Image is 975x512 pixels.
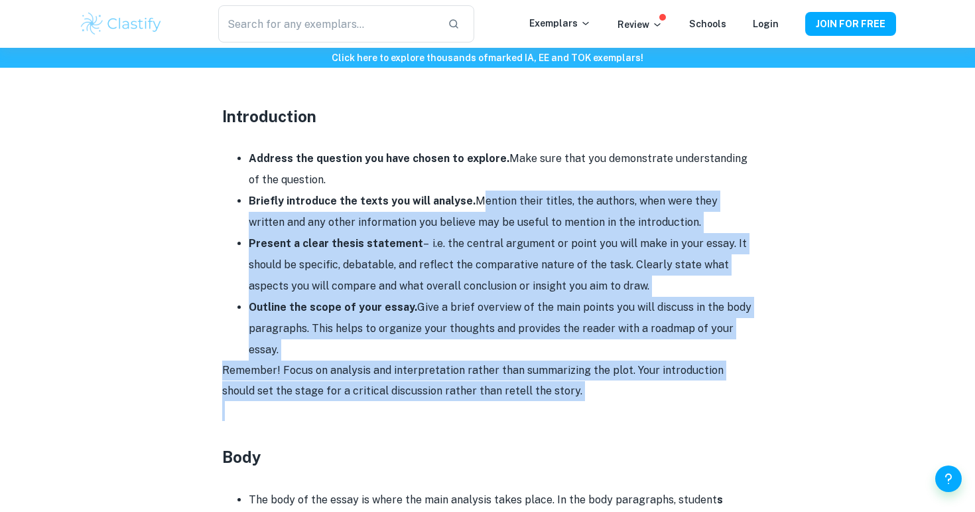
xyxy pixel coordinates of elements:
[249,301,417,313] strong: Outline the scope of your essay.
[222,445,753,469] h3: Body
[689,19,726,29] a: Schools
[617,17,663,32] p: Review
[805,12,896,36] button: JOIN FOR FREE
[249,297,753,361] li: Give a brief overview of the main points you will discuss in the body paragraphs. This helps to o...
[249,148,753,191] li: Make sure that you demonstrate understanding of the question.
[79,11,163,37] img: Clastify logo
[218,5,437,43] input: Search for any exemplars...
[249,233,753,297] li: – i.e. the central argument or point you will make in your essay. It should be specific, debatabl...
[222,104,753,128] h3: Introduction
[222,361,753,401] p: Remember! Focus on analysis and interpretation rather than summarizing the plot. Your introductio...
[529,16,591,31] p: Exemplars
[249,195,476,207] strong: Briefly introduce the texts you will analyse.
[249,237,423,250] strong: Present a clear thesis statement
[249,191,753,233] li: Mention their titles, the authors, when were they written and any other information you believe m...
[249,152,509,165] strong: Address the question you have chosen to explore.
[3,50,972,65] h6: Click here to explore thousands of marked IA, EE and TOK exemplars !
[753,19,779,29] a: Login
[935,466,962,492] button: Help and Feedback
